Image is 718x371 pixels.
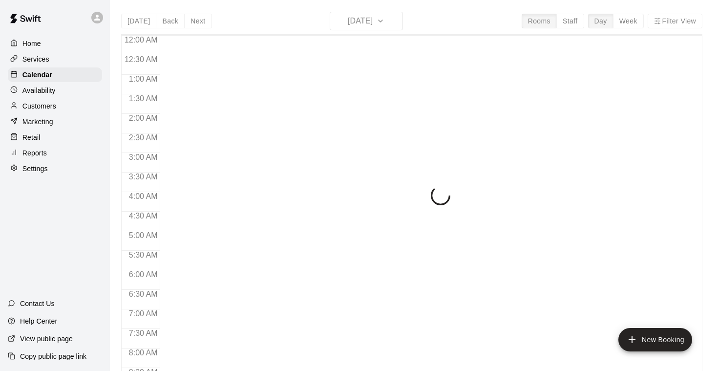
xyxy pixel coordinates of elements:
[8,146,102,160] a: Reports
[22,70,52,80] p: Calendar
[20,351,86,361] p: Copy public page link
[22,39,41,48] p: Home
[22,164,48,174] p: Settings
[22,101,56,111] p: Customers
[8,130,102,145] a: Retail
[127,251,160,259] span: 5:30 AM
[127,231,160,240] span: 5:00 AM
[127,349,160,357] span: 8:00 AM
[127,212,160,220] span: 4:30 AM
[8,83,102,98] a: Availability
[127,290,160,298] span: 6:30 AM
[122,55,160,64] span: 12:30 AM
[22,117,53,127] p: Marketing
[127,329,160,337] span: 7:30 AM
[8,161,102,176] a: Settings
[127,94,160,103] span: 1:30 AM
[127,192,160,200] span: 4:00 AM
[127,173,160,181] span: 3:30 AM
[8,114,102,129] a: Marketing
[20,316,57,326] p: Help Center
[127,153,160,161] span: 3:00 AM
[122,36,160,44] span: 12:00 AM
[22,54,49,64] p: Services
[8,99,102,113] a: Customers
[618,328,692,351] button: add
[20,299,55,308] p: Contact Us
[22,132,41,142] p: Retail
[8,67,102,82] a: Calendar
[8,52,102,66] a: Services
[22,86,56,95] p: Availability
[22,148,47,158] p: Reports
[127,114,160,122] span: 2:00 AM
[127,270,160,279] span: 6:00 AM
[127,133,160,142] span: 2:30 AM
[8,36,102,51] a: Home
[127,75,160,83] span: 1:00 AM
[127,309,160,318] span: 7:00 AM
[20,334,73,344] p: View public page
